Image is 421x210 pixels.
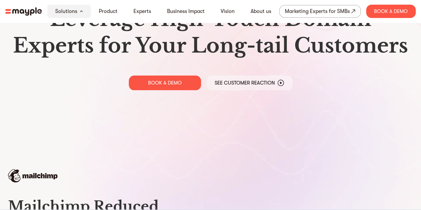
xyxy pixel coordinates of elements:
[5,7,42,16] img: mayple-logo
[366,5,416,18] div: Book A Demo
[99,7,117,15] a: Product
[285,7,350,16] div: Marketing Experts for SMBs
[129,76,201,90] a: BOOK A DEMO
[215,80,275,86] p: See Customer Reaction
[167,7,205,15] a: Business Impact
[80,10,83,12] img: arrow-down
[133,7,151,15] a: Experts
[279,5,361,18] a: Marketing Experts for SMBs
[206,76,293,90] a: See Customer Reaction
[8,169,58,182] img: mailchimp-logo
[55,7,77,15] a: Solutions
[221,7,235,15] a: Vision
[251,7,271,15] a: About us
[11,6,410,59] h1: Leverage High-Touch Domain Experts for Your Long-tail Customers
[148,80,182,86] p: BOOK A DEMO
[301,133,421,210] iframe: Chat Widget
